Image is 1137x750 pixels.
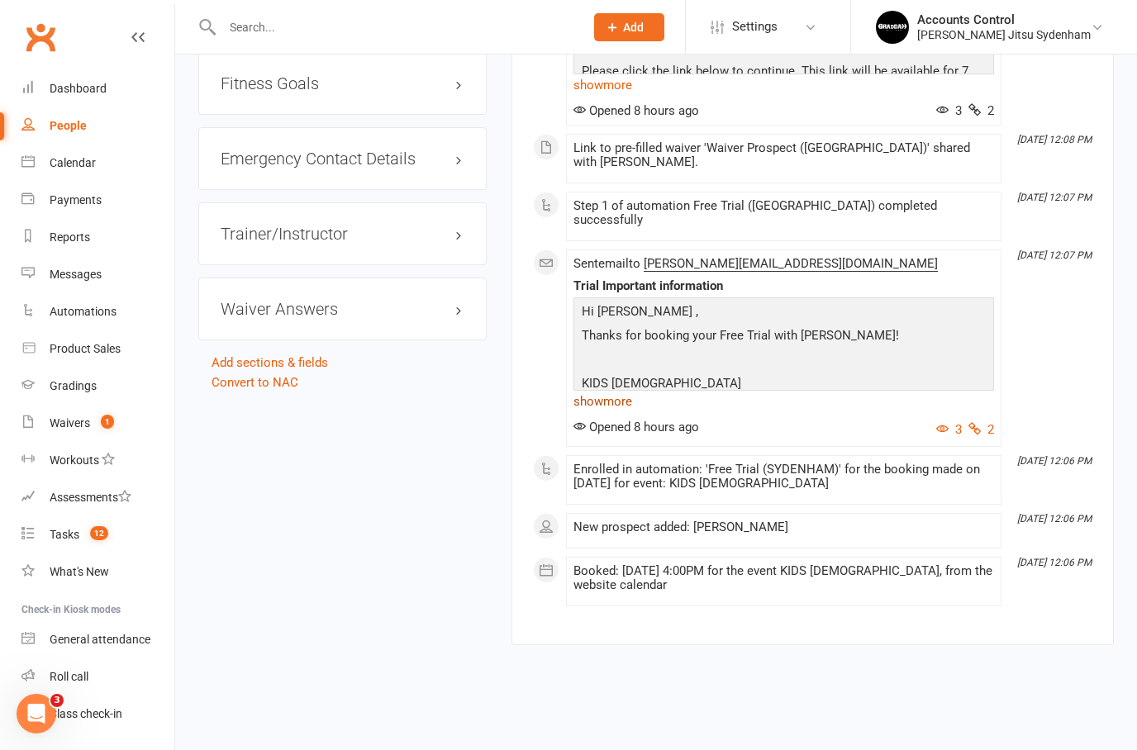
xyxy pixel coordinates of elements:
p: Hi [PERSON_NAME] , [578,301,990,325]
a: Dashboard [21,70,174,107]
i: [DATE] 12:07 PM [1017,249,1092,261]
i: [DATE] 12:06 PM [1017,455,1092,467]
iframe: Intercom live chat [17,694,56,733]
div: Waivers [50,416,90,430]
p: Please click the link below to continue. This link will be available for 7 days. [578,61,990,105]
a: show more [573,74,994,97]
i: [DATE] 12:06 PM [1017,557,1092,568]
div: Roll call [50,670,88,683]
h3: Fitness Goals [221,74,464,93]
div: Reports [50,230,90,244]
span: Opened 8 hours ago [573,420,699,434]
span: Add [623,21,644,34]
div: People [50,119,87,132]
div: Trial Important information [573,279,994,293]
a: Payments [21,182,174,219]
a: General attendance kiosk mode [21,621,174,658]
p: Thanks for booking your Free Trial with [PERSON_NAME]! [578,325,990,349]
span: Sent email to [573,256,938,272]
a: Calendar [21,145,174,182]
a: People [21,107,174,145]
div: Assessments [50,491,131,504]
a: Add sections & fields [212,355,328,370]
button: 3 [936,420,962,439]
span: Opened 8 hours ago [573,103,699,118]
div: Link to pre-filled waiver 'Waiver Prospect ([GEOGRAPHIC_DATA])' shared with [PERSON_NAME]. [573,141,994,169]
div: Automations [50,305,117,318]
a: Gradings [21,368,174,405]
button: Add [594,13,664,41]
div: [PERSON_NAME] Jitsu Sydenham [917,27,1091,42]
a: Roll call [21,658,174,695]
a: show more [573,390,994,413]
div: General attendance [50,633,150,646]
div: Product Sales [50,342,121,355]
a: Messages [21,256,174,293]
div: New prospect added: [PERSON_NAME] [573,520,994,534]
div: Tasks [50,528,79,541]
span: Settings [732,8,778,45]
a: Tasks 12 [21,516,174,553]
a: Convert to NAC [212,375,298,390]
button: 2 [968,420,994,439]
a: Automations [21,293,174,330]
div: Calendar [50,156,96,169]
span: 3 [50,694,64,707]
div: Dashboard [50,82,107,95]
i: [DATE] 12:08 PM [1017,134,1092,145]
span: 12 [90,526,108,540]
span: 2 [968,103,994,118]
div: Accounts Control [917,12,1091,27]
a: Workouts [21,442,174,479]
a: What's New [21,553,174,591]
a: Clubworx [20,17,61,58]
h3: Emergency Contact Details [221,150,464,168]
h3: Waiver Answers [221,300,464,318]
div: What's New [50,565,109,578]
a: Reports [21,219,174,256]
span: 1 [101,415,114,429]
div: Enrolled in automation: 'Free Trial (SYDENHAM)' for the booking made on [DATE] for event: KIDS [D... [573,463,994,491]
a: Class kiosk mode [21,695,174,733]
span: 3 [936,103,962,118]
h3: Trainer/Instructor [221,225,464,243]
div: Messages [50,268,102,281]
div: Gradings [50,379,97,392]
div: Payments [50,193,102,206]
input: Search... [217,16,573,39]
div: Class check-in [50,707,122,720]
p: KIDS [DEMOGRAPHIC_DATA] [578,373,990,397]
a: Product Sales [21,330,174,368]
i: [DATE] 12:07 PM [1017,192,1092,203]
div: Workouts [50,453,99,467]
i: [DATE] 12:06 PM [1017,513,1092,525]
a: Waivers 1 [21,405,174,442]
div: Booked: [DATE] 4:00PM for the event KIDS [DEMOGRAPHIC_DATA], from the website calendar [573,564,994,592]
img: thumb_image1701918351.png [876,11,909,44]
a: Assessments [21,479,174,516]
div: Step 1 of automation Free Trial ([GEOGRAPHIC_DATA]) completed successfully [573,199,994,227]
